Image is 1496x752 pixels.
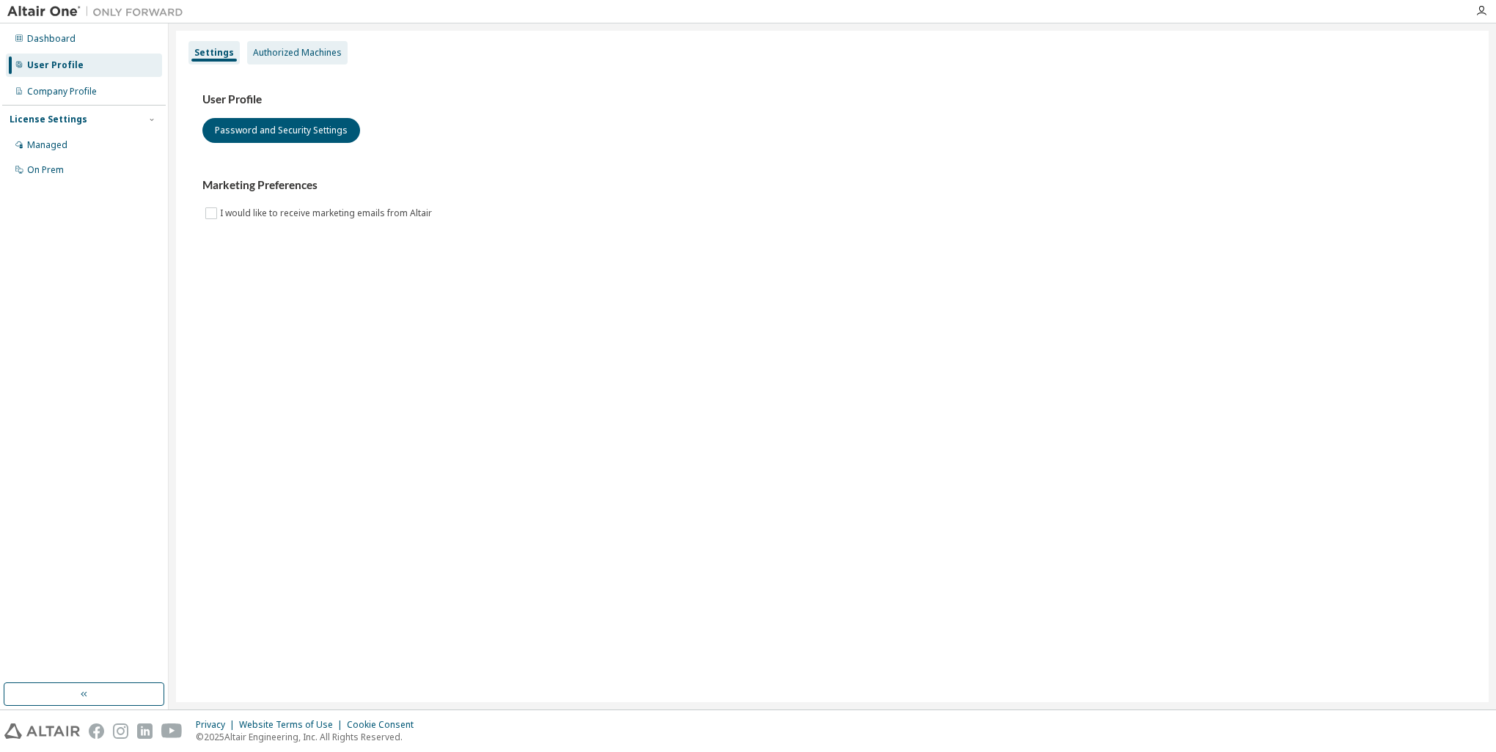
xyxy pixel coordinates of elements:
[194,47,234,59] div: Settings
[196,719,239,731] div: Privacy
[27,139,67,151] div: Managed
[220,204,435,222] label: I would like to receive marketing emails from Altair
[27,164,64,176] div: On Prem
[27,59,84,71] div: User Profile
[7,4,191,19] img: Altair One
[137,723,153,739] img: linkedin.svg
[27,33,76,45] div: Dashboard
[202,92,1462,107] h3: User Profile
[347,719,422,731] div: Cookie Consent
[10,114,87,125] div: License Settings
[202,178,1462,193] h3: Marketing Preferences
[239,719,347,731] div: Website Terms of Use
[196,731,422,743] p: © 2025 Altair Engineering, Inc. All Rights Reserved.
[27,86,97,97] div: Company Profile
[89,723,104,739] img: facebook.svg
[202,118,360,143] button: Password and Security Settings
[4,723,80,739] img: altair_logo.svg
[161,723,183,739] img: youtube.svg
[253,47,342,59] div: Authorized Machines
[113,723,128,739] img: instagram.svg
